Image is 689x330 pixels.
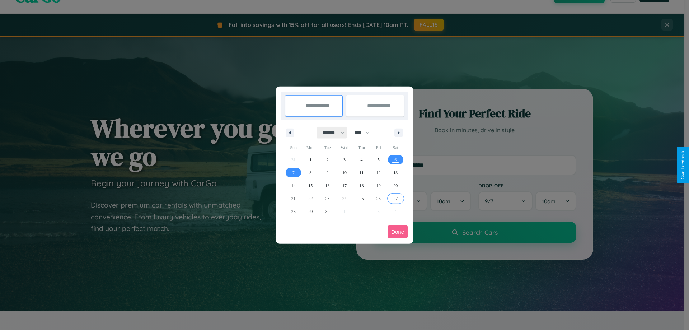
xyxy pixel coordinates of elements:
span: 10 [342,166,347,179]
button: 19 [370,179,387,192]
button: 14 [285,179,302,192]
button: 1 [302,153,319,166]
span: 7 [292,166,295,179]
span: Tue [319,142,336,153]
span: Fri [370,142,387,153]
span: 28 [291,205,296,218]
span: 18 [359,179,364,192]
span: 14 [291,179,296,192]
span: 30 [325,205,330,218]
button: 27 [387,192,404,205]
button: 17 [336,179,353,192]
button: 29 [302,205,319,218]
button: 25 [353,192,370,205]
button: 2 [319,153,336,166]
span: 1 [309,153,311,166]
span: Thu [353,142,370,153]
button: 20 [387,179,404,192]
span: 26 [376,192,381,205]
button: 13 [387,166,404,179]
span: 12 [376,166,381,179]
button: 7 [285,166,302,179]
span: 11 [360,166,364,179]
button: Done [388,225,408,238]
button: 15 [302,179,319,192]
button: 4 [353,153,370,166]
span: Sat [387,142,404,153]
button: 12 [370,166,387,179]
span: 22 [308,192,313,205]
span: Mon [302,142,319,153]
span: 23 [325,192,330,205]
span: 2 [327,153,329,166]
span: Wed [336,142,353,153]
button: 8 [302,166,319,179]
button: 11 [353,166,370,179]
button: 10 [336,166,353,179]
button: 5 [370,153,387,166]
span: 15 [308,179,313,192]
button: 23 [319,192,336,205]
button: 28 [285,205,302,218]
button: 3 [336,153,353,166]
div: Give Feedback [680,150,685,180]
button: 9 [319,166,336,179]
span: 25 [359,192,364,205]
span: 19 [376,179,381,192]
span: Sun [285,142,302,153]
span: 17 [342,179,347,192]
span: 29 [308,205,313,218]
button: 22 [302,192,319,205]
span: 6 [394,153,397,166]
span: 9 [327,166,329,179]
span: 3 [343,153,346,166]
span: 5 [378,153,380,166]
button: 21 [285,192,302,205]
span: 13 [393,166,398,179]
span: 4 [360,153,362,166]
span: 16 [325,179,330,192]
button: 30 [319,205,336,218]
button: 26 [370,192,387,205]
span: 24 [342,192,347,205]
span: 20 [393,179,398,192]
button: 18 [353,179,370,192]
span: 21 [291,192,296,205]
span: 8 [309,166,311,179]
span: 27 [393,192,398,205]
button: 16 [319,179,336,192]
button: 6 [387,153,404,166]
button: 24 [336,192,353,205]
